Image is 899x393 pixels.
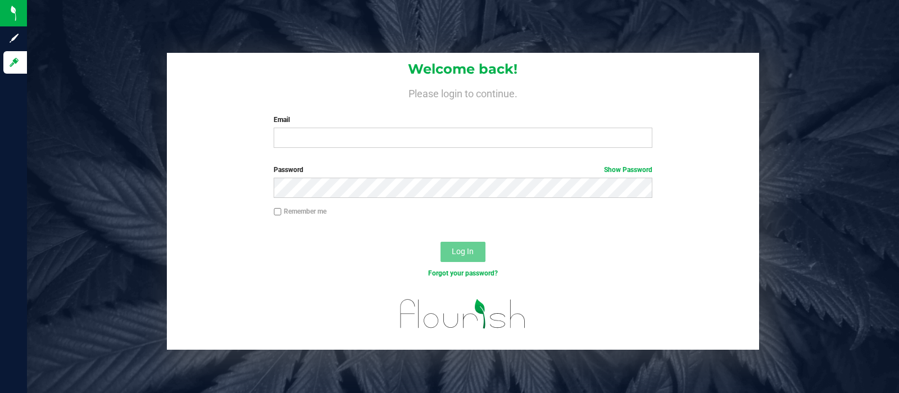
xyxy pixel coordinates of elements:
[167,85,760,99] h4: Please login to continue.
[428,269,498,277] a: Forgot your password?
[274,166,303,174] span: Password
[274,206,326,216] label: Remember me
[604,166,652,174] a: Show Password
[452,247,474,256] span: Log In
[8,33,20,44] inline-svg: Sign up
[389,290,537,338] img: flourish_logo.svg
[274,208,281,216] input: Remember me
[274,115,652,125] label: Email
[167,62,760,76] h1: Welcome back!
[8,57,20,68] inline-svg: Log in
[441,242,485,262] button: Log In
